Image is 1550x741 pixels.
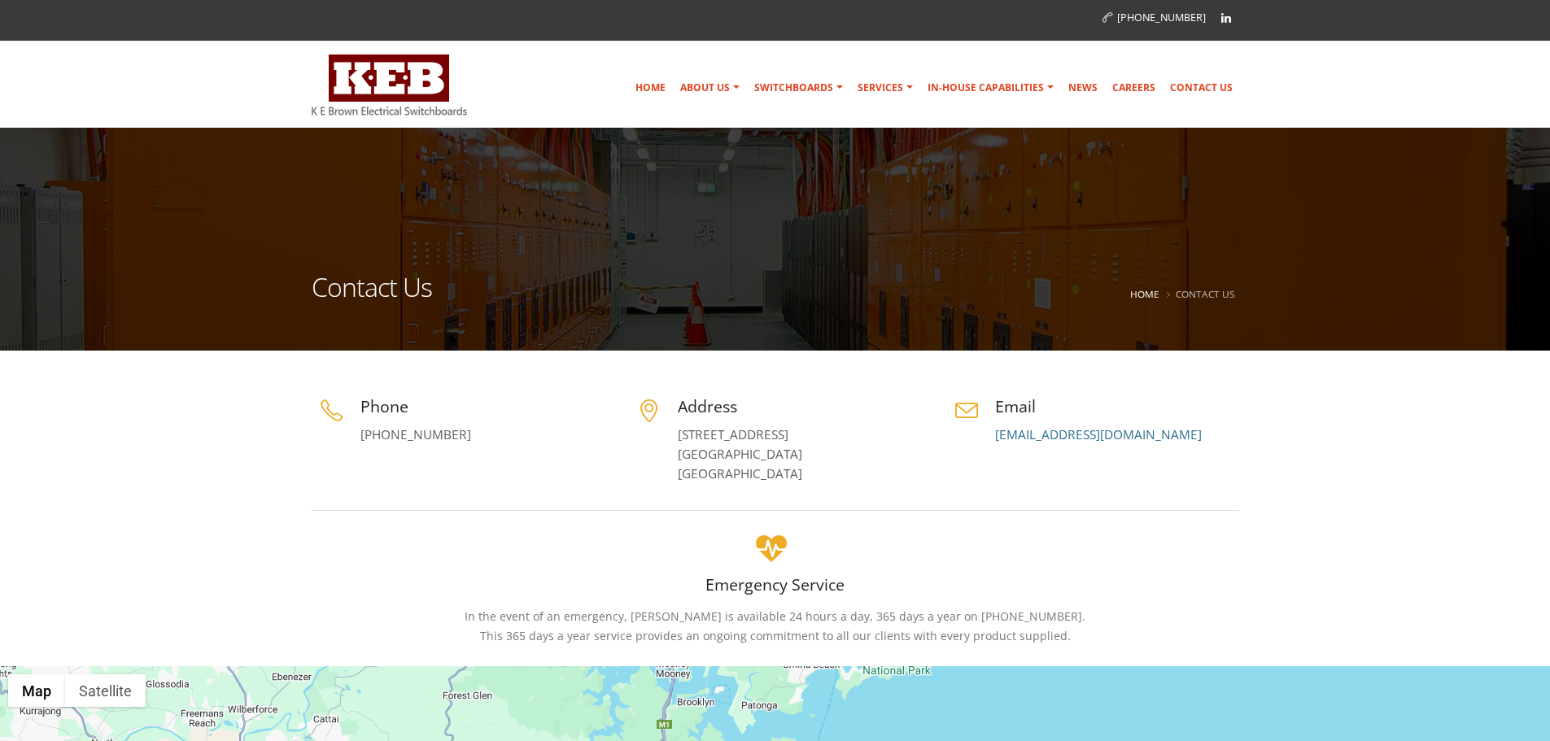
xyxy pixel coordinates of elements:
[1130,287,1159,300] a: Home
[1214,6,1238,30] a: Linkedin
[1164,72,1239,104] a: Contact Us
[312,573,1239,595] h4: Emergency Service
[995,395,1239,417] h4: Email
[678,395,922,417] h4: Address
[629,72,672,104] a: Home
[1102,11,1206,24] a: [PHONE_NUMBER]
[678,426,802,482] a: [STREET_ADDRESS][GEOGRAPHIC_DATA][GEOGRAPHIC_DATA]
[995,426,1202,443] a: [EMAIL_ADDRESS][DOMAIN_NAME]
[1106,72,1162,104] a: Careers
[1062,72,1104,104] a: News
[1163,284,1235,304] li: Contact Us
[312,274,432,320] h1: Contact Us
[851,72,919,104] a: Services
[921,72,1060,104] a: In-house Capabilities
[748,72,849,104] a: Switchboards
[312,607,1239,646] p: In the event of an emergency, [PERSON_NAME] is available 24 hours a day, 365 days a year on [PHON...
[65,674,146,707] button: Show satellite imagery
[8,674,65,707] button: Show street map
[360,395,605,417] h4: Phone
[312,54,467,116] img: K E Brown Electrical Switchboards
[674,72,746,104] a: About Us
[360,426,471,443] a: [PHONE_NUMBER]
